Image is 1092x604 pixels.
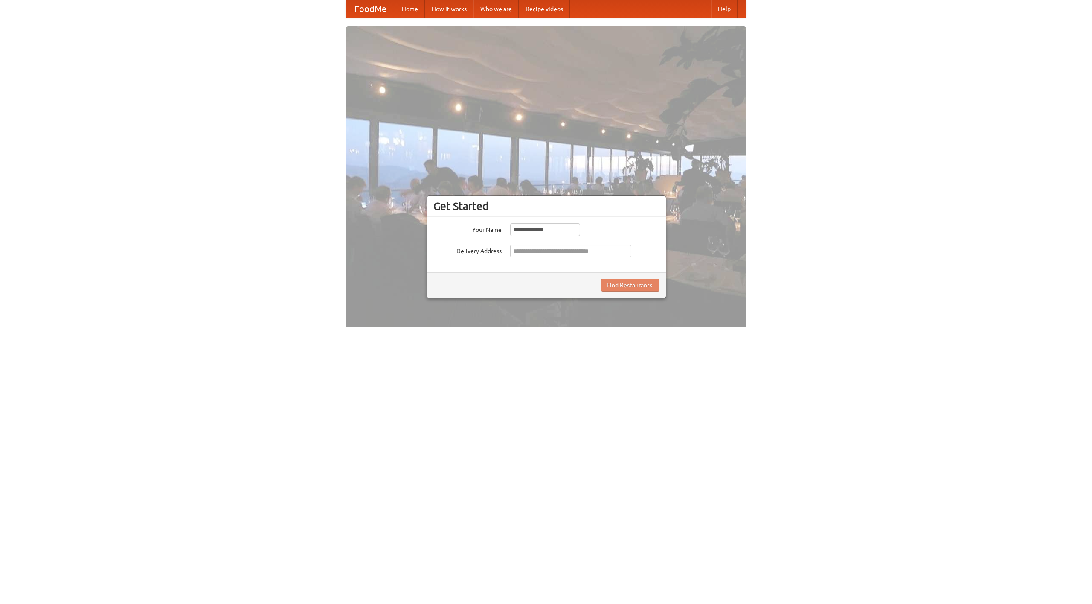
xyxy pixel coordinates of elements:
button: Find Restaurants! [601,279,659,292]
label: Your Name [433,223,502,234]
a: Who we are [473,0,519,18]
a: Help [711,0,738,18]
label: Delivery Address [433,245,502,255]
a: Recipe videos [519,0,570,18]
a: How it works [425,0,473,18]
a: FoodMe [346,0,395,18]
a: Home [395,0,425,18]
h3: Get Started [433,200,659,213]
